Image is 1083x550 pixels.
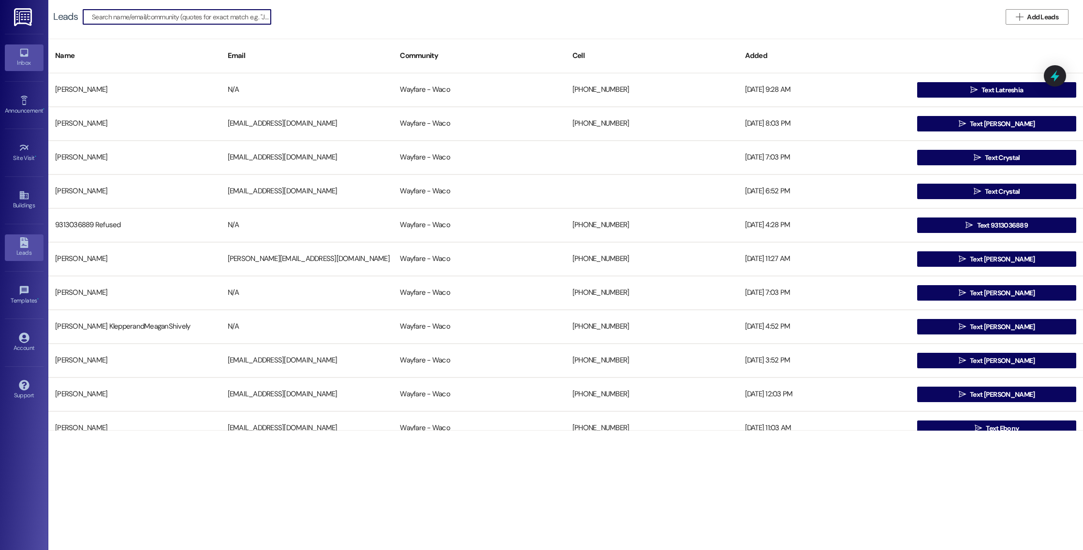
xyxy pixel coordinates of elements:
div: [EMAIL_ADDRESS][DOMAIN_NAME] [221,182,394,201]
div: Cell [566,44,738,68]
i:  [1016,13,1023,21]
button: Text Ebony [917,420,1076,436]
span: Add Leads [1027,12,1058,22]
a: Support [5,377,44,403]
div: [DATE] 9:28 AM [738,80,911,100]
button: Text [PERSON_NAME] [917,285,1076,301]
div: [DATE] 4:52 PM [738,317,911,336]
div: [PERSON_NAME][EMAIL_ADDRESS][DOMAIN_NAME] [221,249,394,269]
div: [DATE] 3:52 PM [738,351,911,370]
span: • [35,153,36,160]
div: [PHONE_NUMBER] [566,216,738,235]
div: [PERSON_NAME] [48,385,221,404]
i:  [959,255,966,263]
i:  [959,391,966,398]
button: Text [PERSON_NAME] [917,116,1076,131]
div: Added [738,44,911,68]
div: [EMAIL_ADDRESS][DOMAIN_NAME] [221,148,394,167]
button: Add Leads [1006,9,1068,25]
div: [EMAIL_ADDRESS][DOMAIN_NAME] [221,114,394,133]
span: Text Ebony [986,423,1019,434]
input: Search name/email/community (quotes for exact match e.g. "John Smith") [92,10,271,24]
div: [PERSON_NAME] [48,419,221,438]
div: [EMAIL_ADDRESS][DOMAIN_NAME] [221,351,394,370]
div: Leads [53,12,78,22]
button: Text [PERSON_NAME] [917,251,1076,267]
div: [PHONE_NUMBER] [566,317,738,336]
div: N/A [221,216,394,235]
div: [EMAIL_ADDRESS][DOMAIN_NAME] [221,419,394,438]
button: Text [PERSON_NAME] [917,319,1076,334]
span: Text Latreshia [981,85,1023,95]
div: Wayfare - Waco [393,148,566,167]
i:  [959,357,966,364]
i:  [966,221,973,229]
i:  [970,86,978,94]
div: Name [48,44,221,68]
img: ResiDesk Logo [14,8,34,26]
i:  [959,323,966,331]
div: N/A [221,317,394,336]
div: Email [221,44,394,68]
div: [PHONE_NUMBER] [566,351,738,370]
div: Wayfare - Waco [393,114,566,133]
button: Text 9313036889 [917,217,1076,233]
div: [DATE] 8:03 PM [738,114,911,133]
a: Site Visit • [5,140,44,166]
span: Text [PERSON_NAME] [970,322,1035,332]
span: • [37,296,39,303]
span: Text [PERSON_NAME] [970,390,1035,400]
div: Wayfare - Waco [393,182,566,201]
div: [PHONE_NUMBER] [566,114,738,133]
div: N/A [221,80,394,100]
div: [DATE] 12:03 PM [738,385,911,404]
div: [PERSON_NAME] [48,114,221,133]
div: Wayfare - Waco [393,216,566,235]
a: Leads [5,234,44,261]
span: Text 9313036889 [977,220,1028,231]
button: Text [PERSON_NAME] [917,387,1076,402]
div: [PERSON_NAME] [48,283,221,303]
div: Wayfare - Waco [393,351,566,370]
span: Text Crystal [985,187,1020,197]
div: Wayfare - Waco [393,385,566,404]
i:  [975,424,982,432]
div: Wayfare - Waco [393,283,566,303]
div: [DATE] 6:52 PM [738,182,911,201]
div: [DATE] 7:03 PM [738,283,911,303]
div: [PERSON_NAME] [48,148,221,167]
div: [PERSON_NAME] [48,249,221,269]
div: [PERSON_NAME] KlepperandMeaganShively [48,317,221,336]
div: [DATE] 11:27 AM [738,249,911,269]
button: Text Latreshia [917,82,1076,98]
div: [PERSON_NAME] [48,80,221,100]
span: Text [PERSON_NAME] [970,356,1035,366]
div: Wayfare - Waco [393,419,566,438]
button: Text Crystal [917,150,1076,165]
a: Account [5,330,44,356]
div: [DATE] 7:03 PM [738,148,911,167]
div: [PERSON_NAME] [48,182,221,201]
div: [DATE] 4:28 PM [738,216,911,235]
i:  [974,188,981,195]
a: Buildings [5,187,44,213]
button: Text Crystal [917,184,1076,199]
span: Text [PERSON_NAME] [970,119,1035,129]
div: Community [393,44,566,68]
button: Text [PERSON_NAME] [917,353,1076,368]
i:  [959,289,966,297]
span: Text [PERSON_NAME] [970,254,1035,264]
div: Wayfare - Waco [393,317,566,336]
span: Text Crystal [985,153,1020,163]
div: [PERSON_NAME] [48,351,221,370]
a: Templates • [5,282,44,308]
div: 9313036889 Refused [48,216,221,235]
span: Text [PERSON_NAME] [970,288,1035,298]
div: Wayfare - Waco [393,249,566,269]
div: [PHONE_NUMBER] [566,80,738,100]
div: N/A [221,283,394,303]
div: [EMAIL_ADDRESS][DOMAIN_NAME] [221,385,394,404]
a: Inbox [5,44,44,71]
div: [PHONE_NUMBER] [566,249,738,269]
div: [DATE] 11:03 AM [738,419,911,438]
